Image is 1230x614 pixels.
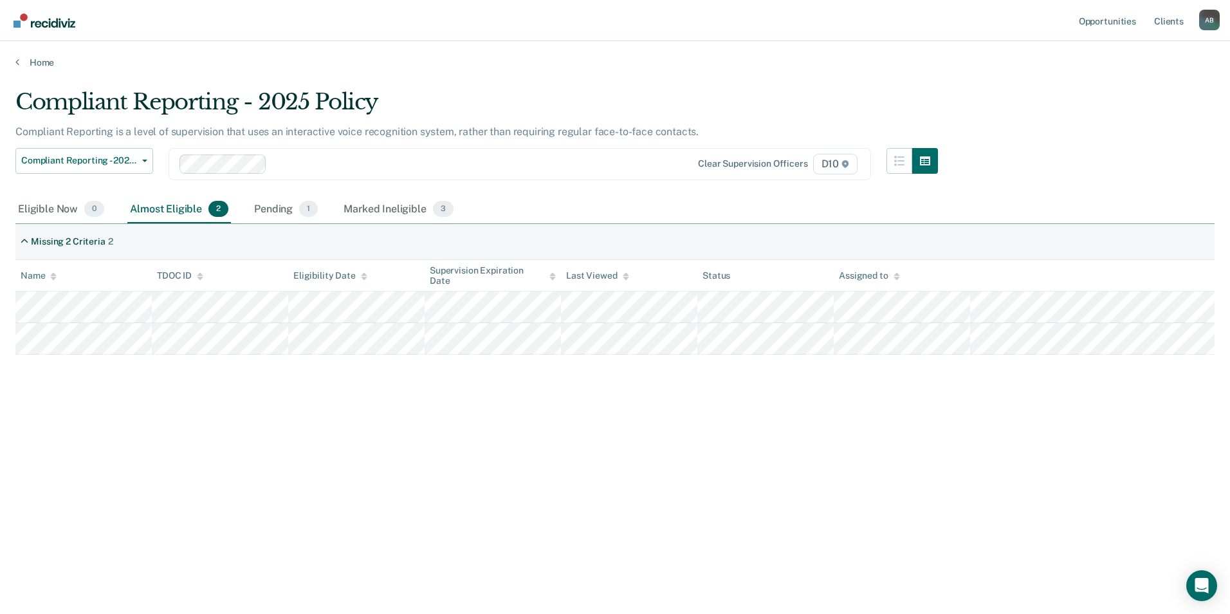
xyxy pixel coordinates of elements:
[15,126,699,138] p: Compliant Reporting is a level of supervision that uses an interactive voice recognition system, ...
[157,270,203,281] div: TDOC ID
[813,154,858,174] span: D10
[341,196,456,224] div: Marked Ineligible3
[702,270,730,281] div: Status
[14,14,75,28] img: Recidiviz
[1199,10,1220,30] button: Profile dropdown button
[433,201,454,218] span: 3
[15,57,1215,68] a: Home
[15,89,938,126] div: Compliant Reporting - 2025 Policy
[208,201,228,218] span: 2
[15,196,107,224] div: Eligible Now0
[839,270,899,281] div: Assigned to
[21,155,137,166] span: Compliant Reporting - 2025 Policy
[566,270,629,281] div: Last Viewed
[252,196,320,224] div: Pending1
[108,236,113,247] div: 2
[299,201,318,218] span: 1
[1199,10,1220,30] div: A B
[430,265,556,287] div: Supervision Expiration Date
[1186,570,1217,601] div: Open Intercom Messenger
[127,196,231,224] div: Almost Eligible2
[21,270,57,281] div: Name
[15,231,118,252] div: Missing 2 Criteria2
[293,270,367,281] div: Eligibility Date
[698,158,807,169] div: Clear supervision officers
[15,148,153,174] button: Compliant Reporting - 2025 Policy
[31,236,105,247] div: Missing 2 Criteria
[84,201,104,218] span: 0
